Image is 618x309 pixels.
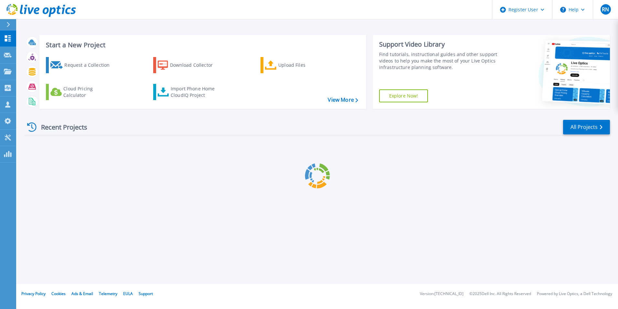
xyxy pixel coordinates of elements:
li: Powered by Live Optics, a Dell Technology [537,292,612,296]
li: © 2025 Dell Inc. All Rights Reserved [469,292,531,296]
div: Find tutorials, instructional guides and other support videos to help you make the most of your L... [379,51,500,71]
li: Version: [TECHNICAL_ID] [420,292,463,296]
div: Request a Collection [64,59,116,72]
a: Privacy Policy [21,291,46,296]
div: Download Collector [170,59,222,72]
a: Telemetry [99,291,117,296]
div: Support Video Library [379,40,500,49]
a: View More [328,97,358,103]
a: Upload Files [261,57,333,73]
div: Upload Files [278,59,330,72]
div: Import Phone Home CloudIQ Project [171,86,221,98]
span: RN [602,7,609,12]
a: All Projects [563,120,610,134]
a: Download Collector [153,57,225,73]
div: Recent Projects [25,119,96,135]
a: Explore Now! [379,89,428,102]
a: Ads & Email [71,291,93,296]
a: EULA [123,291,133,296]
a: Request a Collection [46,57,118,73]
a: Cloud Pricing Calculator [46,84,118,100]
a: Support [139,291,153,296]
h3: Start a New Project [46,41,358,49]
a: Cookies [51,291,66,296]
div: Cloud Pricing Calculator [63,86,115,98]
